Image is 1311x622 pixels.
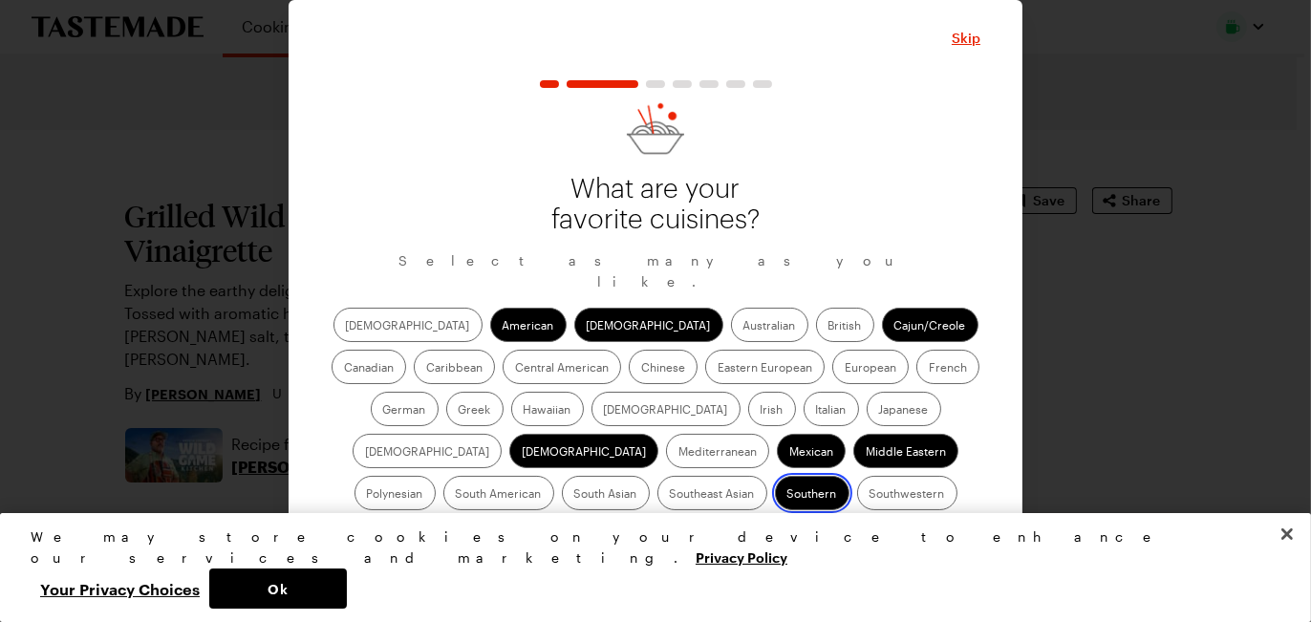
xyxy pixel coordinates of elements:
label: Southeast Asian [657,476,767,510]
label: [DEMOGRAPHIC_DATA] [591,392,741,426]
label: [DEMOGRAPHIC_DATA] [509,434,658,468]
label: Hawaiian [511,392,584,426]
label: Central American [503,350,621,384]
a: More information about your privacy, opens in a new tab [696,547,787,566]
label: French [916,350,979,384]
label: Mexican [777,434,846,468]
label: German [371,392,439,426]
label: British [816,308,874,342]
p: What are your favorite cuisines? [541,174,770,235]
label: [DEMOGRAPHIC_DATA] [333,308,483,342]
button: Close [1266,513,1308,555]
label: Italian [804,392,859,426]
label: [DEMOGRAPHIC_DATA] [574,308,723,342]
label: Irish [748,392,796,426]
label: Southern [775,476,849,510]
label: Cajun/Creole [882,308,978,342]
label: Mediterranean [666,434,769,468]
span: Skip [952,29,980,48]
button: Your Privacy Choices [31,568,209,609]
label: American [490,308,567,342]
label: Southwestern [857,476,957,510]
label: Greek [446,392,504,426]
p: Select as many as you like. [331,250,980,292]
label: [DEMOGRAPHIC_DATA] [353,434,502,468]
label: Chinese [629,350,698,384]
button: Close [952,29,980,48]
label: Middle Eastern [853,434,958,468]
div: Privacy [31,526,1264,609]
label: Japanese [867,392,941,426]
label: South American [443,476,554,510]
label: Canadian [332,350,406,384]
div: We may store cookies on your device to enhance our services and marketing. [31,526,1264,568]
label: Polynesian [355,476,436,510]
button: Ok [209,568,347,609]
label: Australian [731,308,808,342]
label: South Asian [562,476,650,510]
label: Caribbean [414,350,495,384]
label: European [832,350,909,384]
label: Eastern European [705,350,825,384]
